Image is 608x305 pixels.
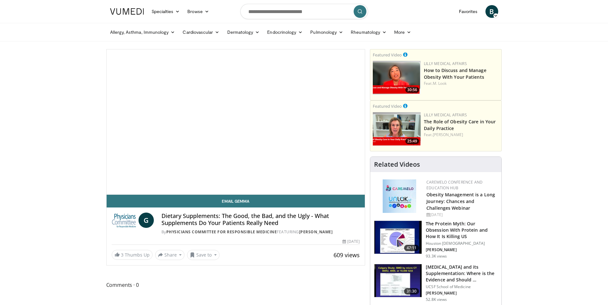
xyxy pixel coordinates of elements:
[184,5,213,18] a: Browse
[424,112,467,118] a: Lilly Medical Affairs
[405,138,419,144] span: 25:49
[347,26,390,39] a: Rheumatology
[112,213,136,228] img: Physicians Committee for Responsible Medicine
[223,26,264,39] a: Dermatology
[433,132,463,137] a: [PERSON_NAME]
[426,241,498,246] p: Houston [DEMOGRAPHIC_DATA]
[112,250,153,260] a: 3 Thumbs Up
[179,26,223,39] a: Cardiovascular
[404,245,419,251] span: 47:11
[110,8,144,15] img: VuMedi Logo
[107,195,365,207] a: Email Gemma
[424,81,499,86] div: Feat.
[433,81,447,86] a: M. Look
[166,229,277,235] a: Physicians Committee for Responsible Medicine
[383,179,416,213] img: 45df64a9-a6de-482c-8a90-ada250f7980c.png.150x105_q85_autocrop_double_scale_upscale_version-0.2.jpg
[405,87,419,93] span: 30:56
[426,297,447,302] p: 52.8K views
[485,5,498,18] a: B
[121,252,124,258] span: 3
[373,103,402,109] small: Featured Video
[107,49,365,195] video-js: Video Player
[373,61,421,94] img: c98a6a29-1ea0-4bd5-8cf5-4d1e188984a7.png.150x105_q85_crop-smart_upscale.png
[426,264,498,283] h3: [MEDICAL_DATA] and its Supplementation: Where is the Evidence and Should …
[390,26,415,39] a: More
[426,179,483,191] a: CaReMeLO Conference and Education Hub
[426,221,498,240] h3: The Protein Myth: Our Obsession With Protein and How It Is Killing US
[404,288,419,294] span: 31:30
[240,4,368,19] input: Search topics, interventions
[334,251,360,259] span: 609 views
[342,239,360,244] div: [DATE]
[299,229,333,235] a: [PERSON_NAME]
[374,221,498,259] a: 47:11 The Protein Myth: Our Obsession With Protein and How It Is Killing US Houston [DEMOGRAPHIC_...
[455,5,482,18] a: Favorites
[106,281,365,289] span: Comments 0
[373,61,421,94] a: 30:56
[161,213,360,226] h4: Dietary Supplements: The Good, the Bad, and the Ugly - What Supplements Do Your Patients Really Need
[426,284,498,289] p: UCSF School of Medicine
[263,26,306,39] a: Endocrinology
[374,221,422,254] img: b7b8b05e-5021-418b-a89a-60a270e7cf82.150x105_q85_crop-smart_upscale.jpg
[161,229,360,235] div: By FEATURING
[426,254,447,259] p: 93.3K views
[374,264,422,297] img: 4bb25b40-905e-443e-8e37-83f056f6e86e.150x105_q85_crop-smart_upscale.jpg
[373,112,421,146] img: e1208b6b-349f-4914-9dd7-f97803bdbf1d.png.150x105_q85_crop-smart_upscale.png
[155,250,185,260] button: Share
[106,26,179,39] a: Allergy, Asthma, Immunology
[306,26,347,39] a: Pulmonology
[424,67,486,80] a: How to Discuss and Manage Obesity With Your Patients
[373,52,402,58] small: Featured Video
[426,192,495,211] a: Obesity Management is a Long Journey: Chances and Challenges Webinar
[374,264,498,302] a: 31:30 [MEDICAL_DATA] and its Supplementation: Where is the Evidence and Should … UCSF School of M...
[373,112,421,146] a: 25:49
[426,291,498,296] p: [PERSON_NAME]
[426,247,498,252] p: [PERSON_NAME]
[424,119,496,131] a: The Role of Obesity Care in Your Daily Practice
[139,213,154,228] a: G
[426,212,496,218] div: [DATE]
[148,5,184,18] a: Specialties
[424,61,467,66] a: Lilly Medical Affairs
[374,161,420,168] h4: Related Videos
[187,250,220,260] button: Save to
[424,132,499,138] div: Feat.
